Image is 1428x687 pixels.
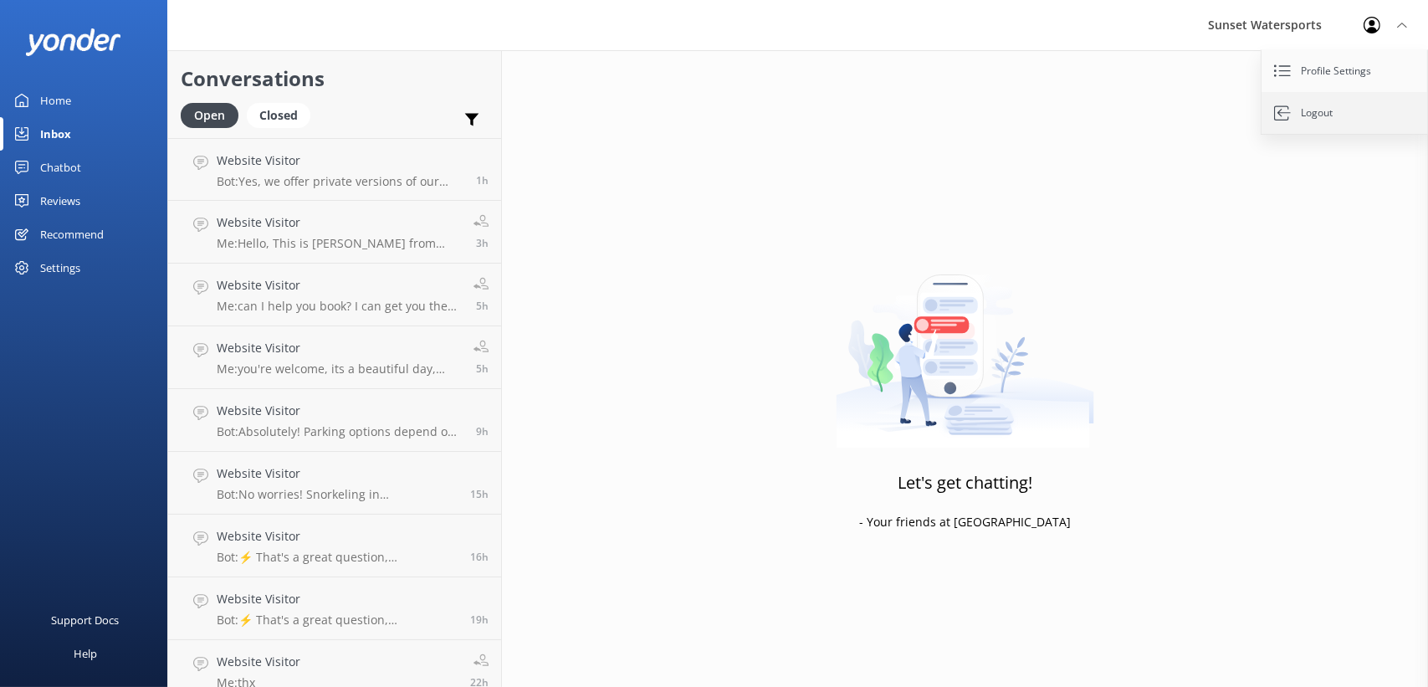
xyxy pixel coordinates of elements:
a: Website VisitorBot:Absolutely! Parking options depend on where your tour departs from. For [STREE... [168,389,501,452]
span: Sep 21 2025 09:35am (UTC -05:00) America/Cancun [476,299,489,313]
a: Website VisitorBot:No worries! Snorkeling in [GEOGRAPHIC_DATA] is beginner-friendly, and our tour... [168,452,501,515]
a: Website VisitorMe:you're welcome, its a beautiful day, should be nice this evening!5h [168,326,501,389]
a: Website VisitorBot:Yes, we offer private versions of our tours, which can be customized to fit yo... [168,138,501,201]
h4: Website Visitor [217,527,458,546]
p: Me: Hello, This is [PERSON_NAME] from [GEOGRAPHIC_DATA]. We welcome Anniversaries and Birthdays! ... [217,236,461,251]
h4: Website Visitor [217,213,461,232]
span: Sep 21 2025 05:06am (UTC -05:00) America/Cancun [476,424,489,438]
p: - Your friends at [GEOGRAPHIC_DATA] [859,513,1071,531]
h4: Website Visitor [217,464,458,483]
div: Open [181,103,238,128]
h3: Let's get chatting! [898,469,1032,496]
div: Support Docs [52,603,120,637]
a: Open [181,105,247,124]
a: Website VisitorBot:⚡ That's a great question, unfortunately I do not know the answer. I'm going t... [168,515,501,577]
a: Website VisitorBot:⚡ That's a great question, unfortunately I do not know the answer. I'm going t... [168,577,501,640]
h4: Website Visitor [217,276,461,295]
p: Bot: ⚡ That's a great question, unfortunately I do not know the answer. I'm going to reach out to... [217,613,458,628]
h4: Website Visitor [217,339,461,357]
img: artwork of a man stealing a conversation from at giant smartphone [836,239,1094,449]
a: Closed [247,105,319,124]
span: Sep 21 2025 01:53pm (UTC -05:00) America/Cancun [476,173,489,187]
h4: Website Visitor [217,653,300,671]
h4: Website Visitor [217,402,463,420]
a: Website VisitorMe:Hello, This is [PERSON_NAME] from [GEOGRAPHIC_DATA]. We welcome Anniversaries a... [168,201,501,264]
span: Sep 21 2025 09:15am (UTC -05:00) America/Cancun [476,361,489,376]
div: Reviews [40,184,80,218]
div: Settings [40,251,80,285]
div: Help [74,637,97,670]
p: Bot: Yes, we offer private versions of our tours, which can be customized to fit your schedule, i... [217,174,463,189]
div: Recommend [40,218,104,251]
p: Bot: ⚡ That's a great question, unfortunately I do not know the answer. I'm going to reach out to... [217,550,458,565]
div: Closed [247,103,310,128]
a: Website VisitorMe:can I help you book? I can get you the best rate... which day are you thinking ... [168,264,501,326]
span: Sep 20 2025 11:26pm (UTC -05:00) America/Cancun [470,487,489,501]
p: Me: can I help you book? I can get you the best rate... which day are you thinking of going and h... [217,299,461,314]
h4: Website Visitor [217,151,463,170]
p: Me: you're welcome, its a beautiful day, should be nice this evening! [217,361,461,377]
h2: Conversations [181,63,489,95]
span: Sep 20 2025 09:55pm (UTC -05:00) America/Cancun [470,550,489,564]
div: Chatbot [40,151,81,184]
div: Inbox [40,117,71,151]
p: Bot: No worries! Snorkeling in [GEOGRAPHIC_DATA] is beginner-friendly, and our tours offer snorke... [217,487,458,502]
p: Bot: Absolutely! Parking options depend on where your tour departs from. For [STREET_ADDRESS][PER... [217,424,463,439]
span: Sep 20 2025 07:43pm (UTC -05:00) America/Cancun [470,613,489,627]
div: Home [40,84,71,117]
h4: Website Visitor [217,590,458,608]
span: Sep 21 2025 11:18am (UTC -05:00) America/Cancun [476,236,489,250]
img: yonder-white-logo.png [25,28,121,56]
